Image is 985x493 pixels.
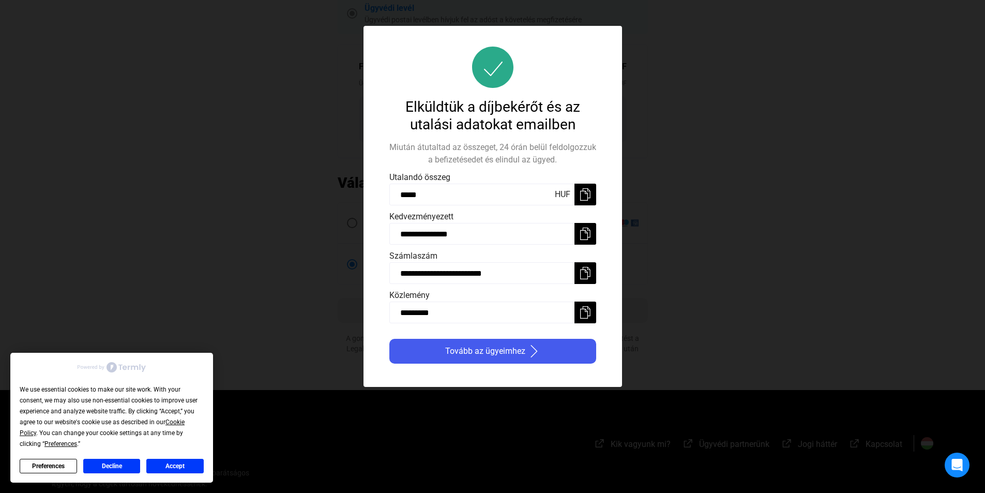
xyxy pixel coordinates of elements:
[579,188,592,201] img: copy-white.svg
[389,290,430,300] span: Közlemény
[146,459,204,473] button: Accept
[83,459,141,473] button: Decline
[945,453,969,477] div: Open Intercom Messenger
[20,384,204,450] div: We use essential cookies to make our site work. With your consent, we may also use non-essential ...
[389,251,437,261] span: Számlaszám
[389,172,450,182] span: Utalandó összeg
[389,98,596,133] div: Elküldtük a díjbekérőt és az utalási adatokat emailben
[10,353,213,483] div: Cookie Consent Prompt
[78,362,146,372] img: Powered by Termly
[528,345,540,357] img: arrow-right-white
[389,339,596,364] button: Tovább az ügyeimhezarrow-right-white
[389,212,453,221] span: Kedvezményezett
[20,459,77,473] button: Preferences
[44,440,77,447] span: Preferences
[579,306,592,319] img: copy-white.svg
[389,141,596,166] div: Miután átutaltad az összeget, 24 órán belül feldolgozzuk a befizetésedet és elindul az ügyed.
[445,345,525,357] span: Tovább az ügyeimhez
[579,228,592,240] img: copy-white.svg
[579,267,592,279] img: copy-white.svg
[20,419,185,437] span: Cookie Policy
[472,47,513,88] img: success-icon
